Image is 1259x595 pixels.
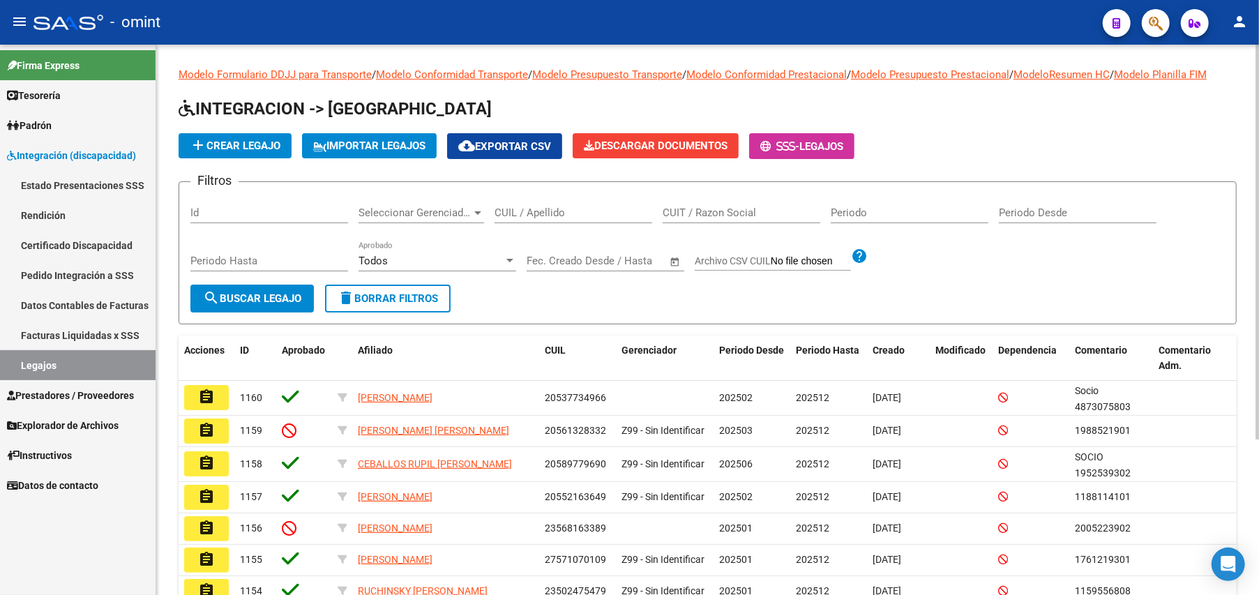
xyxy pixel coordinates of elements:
a: Modelo Conformidad Transporte [376,68,528,81]
datatable-header-cell: Periodo Desde [714,336,790,382]
span: Exportar CSV [458,140,551,153]
span: Periodo Desde [719,345,784,356]
span: [PERSON_NAME] [358,554,432,565]
span: Afiliado [358,345,393,356]
span: [PERSON_NAME] [358,491,432,502]
span: 1188114101 [1075,491,1131,502]
span: CEBALLOS RUPIL [PERSON_NAME] [358,458,512,469]
span: 202506 [719,458,753,469]
span: Aprobado [282,345,325,356]
div: Open Intercom Messenger [1212,548,1245,581]
span: 1157 [240,491,262,502]
mat-icon: search [203,289,220,306]
span: Z99 - Sin Identificar [621,458,704,469]
span: 1159 [240,425,262,436]
mat-icon: help [851,248,868,264]
span: 20561328332 [545,425,606,436]
span: 20589779690 [545,458,606,469]
span: Z99 - Sin Identificar [621,491,704,502]
span: [DATE] [873,491,901,502]
a: ModeloResumen HC [1013,68,1110,81]
span: 1158 [240,458,262,469]
span: 202512 [796,425,829,436]
span: Tesorería [7,88,61,103]
datatable-header-cell: CUIL [539,336,616,382]
button: Buscar Legajo [190,285,314,312]
input: Start date [527,255,572,267]
button: Crear Legajo [179,133,292,158]
span: 202512 [796,458,829,469]
span: 202512 [796,491,829,502]
mat-icon: person [1231,13,1248,30]
span: [DATE] [873,458,901,469]
span: 1761219301 [1075,554,1131,565]
span: [DATE] [873,522,901,534]
span: Acciones [184,345,225,356]
span: [DATE] [873,554,901,565]
mat-icon: delete [338,289,354,306]
span: Datos de contacto [7,478,98,493]
button: Exportar CSV [447,133,562,159]
a: Modelo Conformidad Prestacional [686,68,847,81]
datatable-header-cell: Creado [867,336,930,382]
mat-icon: cloud_download [458,137,475,154]
span: Z99 - Sin Identificar [621,554,704,565]
span: Archivo CSV CUIL [695,255,771,266]
span: [PERSON_NAME] [358,522,432,534]
span: IMPORTAR LEGAJOS [313,140,425,152]
a: Modelo Formulario DDJJ para Transporte [179,68,372,81]
span: Descargar Documentos [584,140,727,152]
span: Firma Express [7,58,80,73]
a: Modelo Presupuesto Transporte [532,68,682,81]
mat-icon: assignment [198,520,215,536]
span: CUIL [545,345,566,356]
datatable-header-cell: Comentario Adm. [1153,336,1237,382]
span: - omint [110,7,160,38]
span: Dependencia [998,345,1057,356]
span: 1155 [240,554,262,565]
span: 202502 [719,491,753,502]
span: Comentario Adm. [1159,345,1211,372]
button: IMPORTAR LEGAJOS [302,133,437,158]
span: 202502 [719,392,753,403]
span: 202512 [796,522,829,534]
datatable-header-cell: Acciones [179,336,234,382]
a: Modelo Planilla FIM [1114,68,1207,81]
span: Explorador de Archivos [7,418,119,433]
span: Todos [359,255,388,267]
span: 23568163389 [545,522,606,534]
span: 1156 [240,522,262,534]
h3: Filtros [190,171,239,190]
datatable-header-cell: Aprobado [276,336,332,382]
span: Gerenciador [621,345,677,356]
span: Creado [873,345,905,356]
span: Instructivos [7,448,72,463]
span: Socio 4873075803 [1075,385,1131,412]
span: Z99 - Sin Identificar [621,425,704,436]
span: Borrar Filtros [338,292,438,305]
span: INTEGRACION -> [GEOGRAPHIC_DATA] [179,99,492,119]
span: Legajos [799,140,843,153]
datatable-header-cell: Periodo Hasta [790,336,867,382]
span: 202501 [719,522,753,534]
input: End date [585,255,652,267]
button: Borrar Filtros [325,285,451,312]
mat-icon: assignment [198,422,215,439]
datatable-header-cell: Modificado [930,336,993,382]
button: -Legajos [749,133,854,159]
mat-icon: assignment [198,389,215,405]
button: Descargar Documentos [573,133,739,158]
span: 1988521901 [1075,425,1131,436]
mat-icon: add [190,137,206,153]
span: Comentario [1075,345,1127,356]
mat-icon: assignment [198,488,215,505]
span: Prestadores / Proveedores [7,388,134,403]
datatable-header-cell: Afiliado [352,336,539,382]
datatable-header-cell: Gerenciador [616,336,714,382]
span: [DATE] [873,425,901,436]
span: Integración (discapacidad) [7,148,136,163]
span: 2005223902 [1075,522,1131,534]
datatable-header-cell: Dependencia [993,336,1069,382]
mat-icon: menu [11,13,28,30]
span: Modificado [935,345,986,356]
